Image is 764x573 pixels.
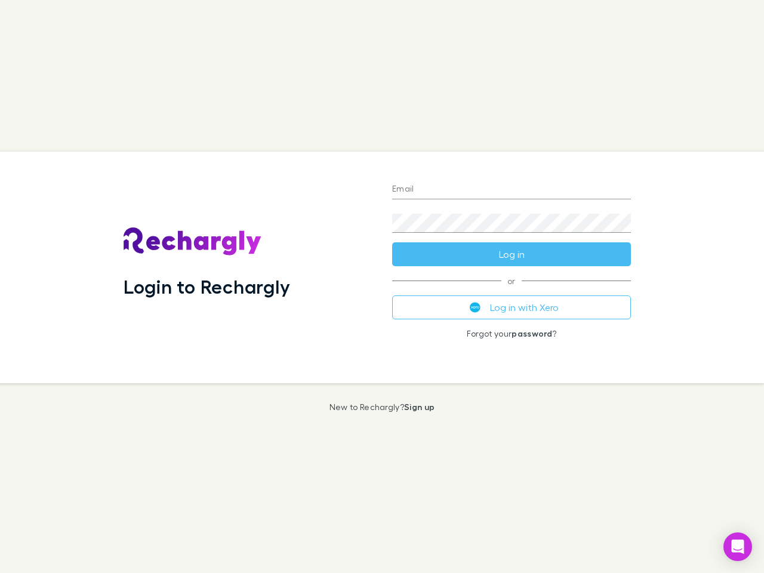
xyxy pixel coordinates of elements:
button: Log in with Xero [392,295,631,319]
img: Xero's logo [470,302,480,313]
a: password [512,328,552,338]
p: New to Rechargly? [329,402,435,412]
div: Open Intercom Messenger [723,532,752,561]
p: Forgot your ? [392,329,631,338]
img: Rechargly's Logo [124,227,262,256]
span: or [392,281,631,281]
button: Log in [392,242,631,266]
a: Sign up [404,402,435,412]
h1: Login to Rechargly [124,275,290,298]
